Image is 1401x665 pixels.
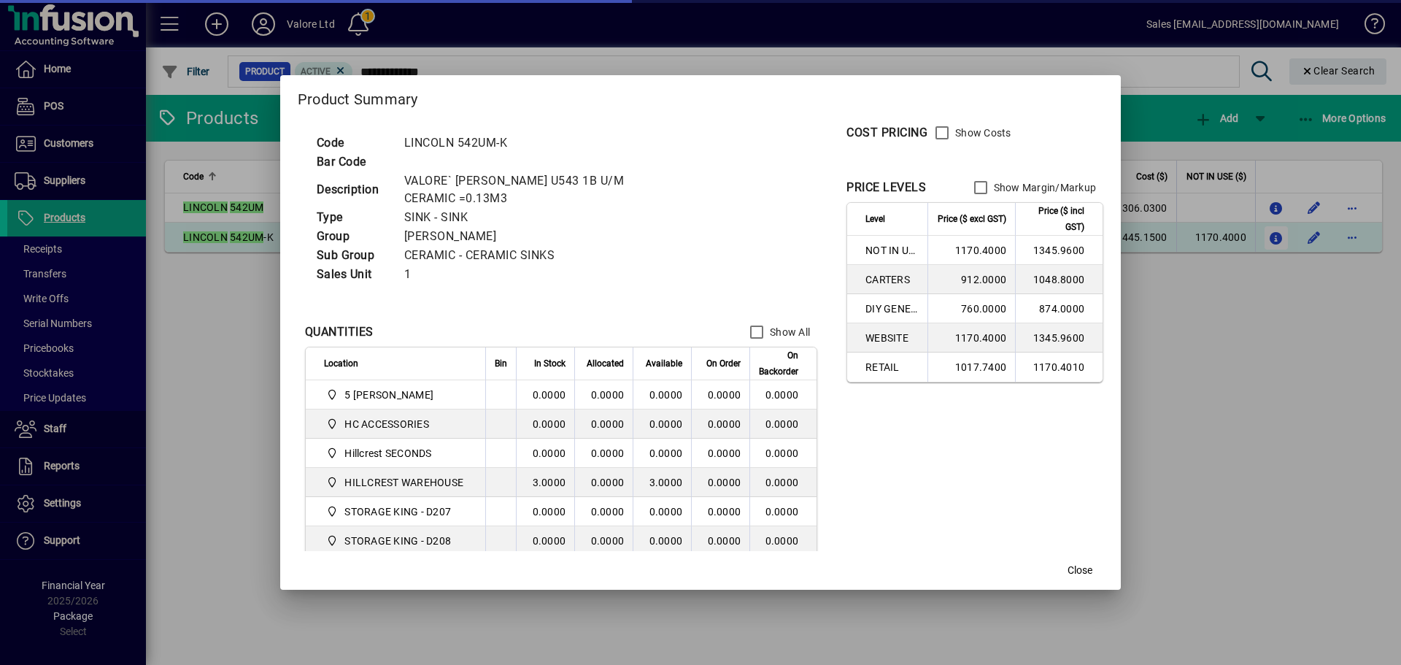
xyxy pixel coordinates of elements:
[309,227,397,246] td: Group
[708,418,741,430] span: 0.0000
[516,380,574,410] td: 0.0000
[708,447,741,459] span: 0.0000
[516,410,574,439] td: 0.0000
[587,355,624,372] span: Allocated
[749,380,817,410] td: 0.0000
[1068,563,1092,578] span: Close
[309,153,397,172] td: Bar Code
[633,468,691,497] td: 3.0000
[1015,236,1103,265] td: 1345.9600
[1015,353,1103,382] td: 1170.4010
[633,410,691,439] td: 0.0000
[324,445,469,462] span: Hillcrest SECONDS
[574,497,633,526] td: 0.0000
[309,208,397,227] td: Type
[938,211,1006,227] span: Price ($ excl GST)
[865,272,919,287] span: CARTERS
[574,410,633,439] td: 0.0000
[927,353,1015,382] td: 1017.7400
[767,325,810,339] label: Show All
[927,265,1015,294] td: 912.0000
[1015,265,1103,294] td: 1048.8000
[749,526,817,556] td: 0.0000
[749,468,817,497] td: 0.0000
[1057,558,1103,584] button: Close
[397,172,663,208] td: VALORE` [PERSON_NAME] U543 1B U/M CERAMIC =0.13M3
[397,246,663,265] td: CERAMIC - CERAMIC SINKS
[344,534,451,548] span: STORAGE KING - D208
[708,506,741,518] span: 0.0000
[344,417,429,431] span: HC ACCESSORIES
[708,389,741,401] span: 0.0000
[324,355,358,372] span: Location
[397,208,663,227] td: SINK - SINK
[280,75,1121,118] h2: Product Summary
[927,236,1015,265] td: 1170.4000
[706,355,741,372] span: On Order
[865,331,919,345] span: WEBSITE
[865,211,885,227] span: Level
[305,323,374,341] div: QUANTITIES
[927,294,1015,323] td: 760.0000
[633,380,691,410] td: 0.0000
[309,265,397,284] td: Sales Unit
[865,360,919,374] span: RETAIL
[574,526,633,556] td: 0.0000
[927,323,1015,353] td: 1170.4000
[749,439,817,468] td: 0.0000
[516,468,574,497] td: 3.0000
[344,446,431,461] span: Hillcrest SECONDS
[749,497,817,526] td: 0.0000
[1024,203,1084,235] span: Price ($ incl GST)
[708,477,741,488] span: 0.0000
[344,475,463,490] span: HILLCREST WAREHOUSE
[309,172,397,208] td: Description
[324,532,469,550] span: STORAGE KING - D208
[865,301,919,316] span: DIY GENERAL
[952,126,1011,140] label: Show Costs
[397,265,663,284] td: 1
[324,503,469,520] span: STORAGE KING - D207
[574,439,633,468] td: 0.0000
[324,415,469,433] span: HC ACCESSORIES
[516,439,574,468] td: 0.0000
[344,504,451,519] span: STORAGE KING - D207
[749,410,817,439] td: 0.0000
[324,386,469,404] span: 5 Colombo Hamilton
[646,355,682,372] span: Available
[708,535,741,547] span: 0.0000
[495,355,507,372] span: Bin
[309,246,397,265] td: Sub Group
[633,439,691,468] td: 0.0000
[1015,323,1103,353] td: 1345.9600
[534,355,566,372] span: In Stock
[516,526,574,556] td: 0.0000
[574,468,633,497] td: 0.0000
[633,526,691,556] td: 0.0000
[309,134,397,153] td: Code
[574,380,633,410] td: 0.0000
[324,474,469,491] span: HILLCREST WAREHOUSE
[633,497,691,526] td: 0.0000
[1015,294,1103,323] td: 874.0000
[846,179,926,196] div: PRICE LEVELS
[865,243,919,258] span: NOT IN USE
[759,347,798,380] span: On Backorder
[344,388,433,402] span: 5 [PERSON_NAME]
[991,180,1097,195] label: Show Margin/Markup
[397,227,663,246] td: [PERSON_NAME]
[397,134,663,153] td: LINCOLN 542UM-K
[516,497,574,526] td: 0.0000
[846,124,927,142] div: COST PRICING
